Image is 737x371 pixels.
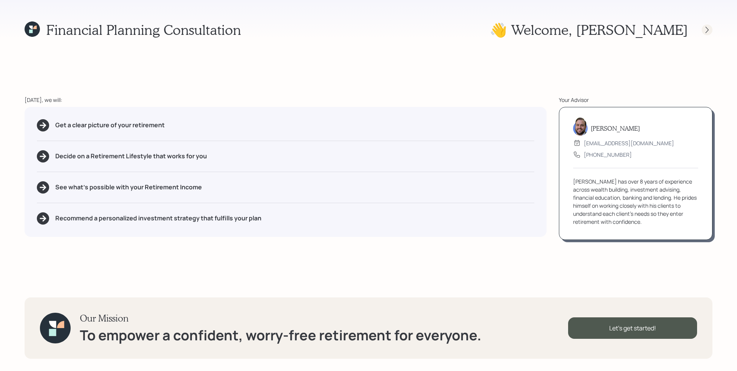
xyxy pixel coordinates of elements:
h5: Recommend a personalized investment strategy that fulfills your plan [55,215,261,222]
h1: To empower a confident, worry-free retirement for everyone. [80,327,481,343]
h1: Financial Planning Consultation [46,21,241,38]
h3: Our Mission [80,313,481,324]
h1: 👋 Welcome , [PERSON_NAME] [490,21,688,38]
div: [PHONE_NUMBER] [584,151,632,159]
div: [PERSON_NAME] has over 8 years of experience across wealth building, investment advising, financi... [573,177,698,226]
img: james-distasi-headshot.png [573,117,588,136]
h5: See what's possible with your Retirement Income [55,184,202,191]
div: Your Advisor [559,96,712,104]
h5: Get a clear picture of your retirement [55,121,165,129]
div: Let's get started! [568,317,697,339]
div: [DATE], we will: [25,96,547,104]
div: [EMAIL_ADDRESS][DOMAIN_NAME] [584,139,674,147]
h5: Decide on a Retirement Lifestyle that works for you [55,153,207,160]
h5: [PERSON_NAME] [591,125,640,132]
